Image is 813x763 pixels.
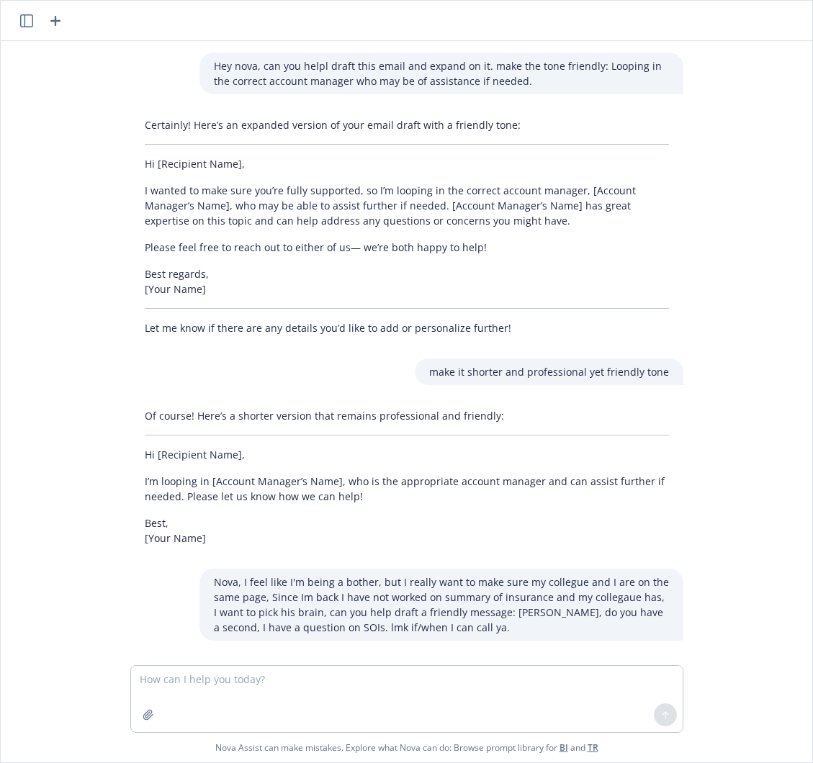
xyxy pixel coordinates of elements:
p: I wanted to make sure you’re fully supported, so I’m looping in the correct account manager, [Acc... [145,183,669,228]
p: Let me know if there are any details you’d like to add or personalize further! [145,320,669,335]
p: Best regards, [Your Name] [145,266,669,297]
p: I’m looping in [Account Manager’s Name], who is the appropriate account manager and can assist fu... [145,474,669,504]
p: Best, [Your Name] [145,515,669,546]
p: Hey nova, can you helpl draft this email and expand on it. make the tone friendly: Looping in the... [214,58,669,89]
p: Hi [Recipient Name], [145,156,669,171]
span: Nova Assist can make mistakes. Explore what Nova can do: Browse prompt library for and [6,733,807,762]
p: Hi [Recipient Name], [145,447,669,462]
p: Absolutely! Here’s a friendly, approachable version of your message: [145,664,669,679]
p: make it shorter and professional yet friendly tone [429,364,669,379]
p: Of course! Here’s a shorter version that remains professional and friendly: [145,408,669,423]
p: Please feel free to reach out to either of us— we’re both happy to help! [145,240,669,255]
a: BI [560,741,568,754]
p: Nova, I feel like I'm being a bother, but I really want to make sure my collegue and I are on the... [214,574,669,635]
p: Certainly! Here’s an expanded version of your email draft with a friendly tone: [145,117,669,132]
a: TR [588,741,598,754]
